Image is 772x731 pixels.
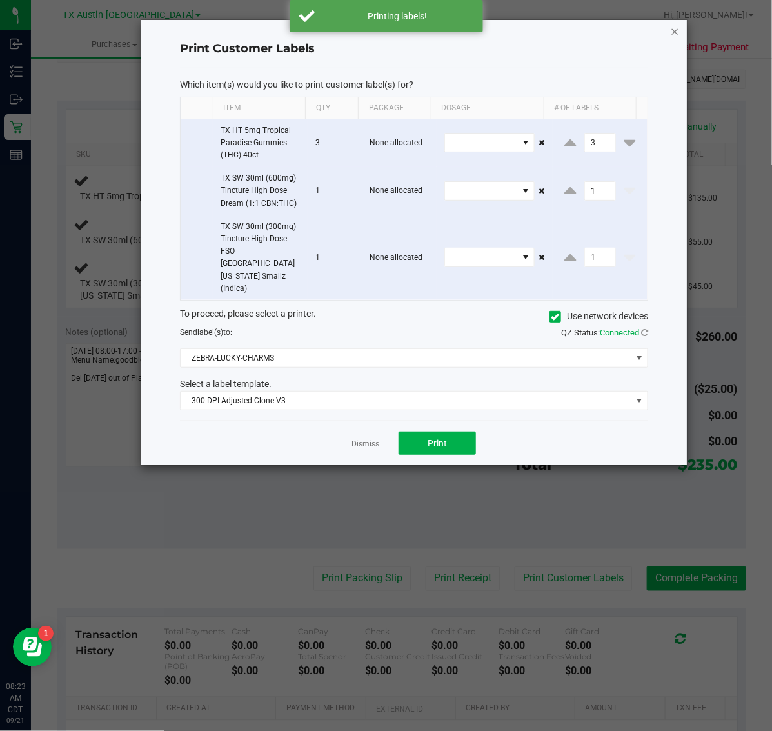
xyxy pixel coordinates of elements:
span: ZEBRA-LUCKY-CHARMS [181,349,631,367]
td: TX HT 5mg Tropical Paradise Gummies (THC) 40ct [213,119,308,168]
div: Printing labels! [322,10,473,23]
span: label(s) [197,328,223,337]
iframe: Resource center unread badge [38,626,54,641]
td: 1 [308,167,362,215]
td: 1 [308,215,362,300]
td: None allocated [362,119,437,168]
td: None allocated [362,215,437,300]
span: Connected [600,328,639,337]
td: TX SW 30ml (300mg) Tincture High Dose FSO [GEOGRAPHIC_DATA] [US_STATE] Smallz (Indica) [213,215,308,300]
th: Item [213,97,306,119]
a: Dismiss [351,439,379,450]
th: # of labels [544,97,637,119]
th: Dosage [431,97,543,119]
td: None allocated [362,167,437,215]
div: To proceed, please select a printer. [170,307,658,326]
span: Send to: [180,328,232,337]
span: QZ Status: [561,328,648,337]
td: TX SW 30ml (600mg) Tincture High Dose Dream (1:1 CBN:THC) [213,167,308,215]
p: Which item(s) would you like to print customer label(s) for? [180,79,648,90]
div: Select a label template. [170,377,658,391]
th: Qty [305,97,358,119]
iframe: Resource center [13,628,52,666]
label: Use network devices [549,310,648,323]
th: Package [358,97,431,119]
button: Print [399,432,476,455]
td: 3 [308,119,362,168]
span: 300 DPI Adjusted Clone V3 [181,392,631,410]
h4: Print Customer Labels [180,41,648,57]
span: Print [428,438,447,448]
